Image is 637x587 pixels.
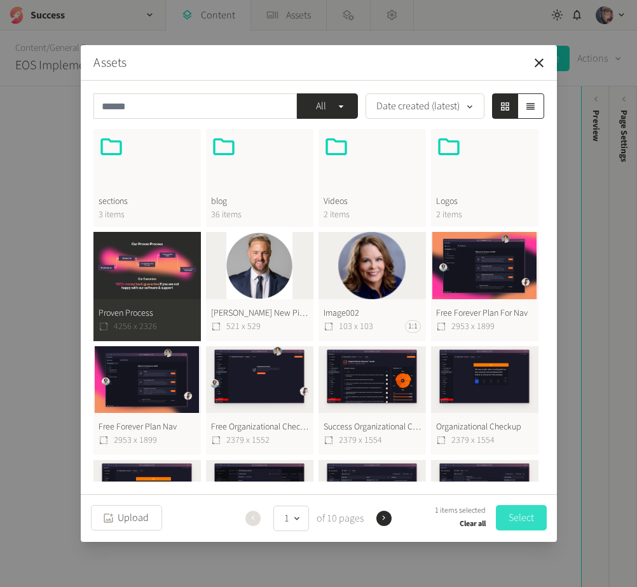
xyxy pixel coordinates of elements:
[297,93,358,119] button: All
[307,98,336,114] span: All
[318,129,426,227] button: Videos2 items
[324,195,421,208] span: Videos
[366,93,484,119] button: Date created (latest)
[99,208,196,222] span: 3 items
[99,195,196,208] span: sections
[431,129,538,227] button: Logos2 items
[273,506,309,531] button: 1
[435,505,486,516] span: 1 items selected
[460,516,486,532] button: Clear all
[93,53,127,72] button: Assets
[436,208,533,222] span: 2 items
[211,208,308,222] span: 36 items
[496,505,547,530] button: Select
[93,129,201,227] button: sections3 items
[314,511,364,526] span: of 10 pages
[206,129,313,227] button: blog36 items
[324,208,421,222] span: 2 items
[436,195,533,208] span: Logos
[91,505,162,530] button: Upload
[211,195,308,208] span: blog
